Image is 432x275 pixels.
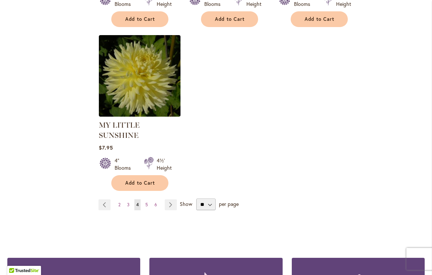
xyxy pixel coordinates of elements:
[5,249,26,270] iframe: Launch Accessibility Center
[118,202,120,207] span: 2
[136,202,139,207] span: 4
[145,202,148,207] span: 5
[201,11,258,27] button: Add to Cart
[125,16,155,22] span: Add to Cart
[116,199,122,210] a: 2
[125,180,155,186] span: Add to Cart
[99,35,180,117] img: MY LITTLE SUNSHINE
[157,157,172,172] div: 4½' Height
[125,199,131,210] a: 3
[219,200,239,207] span: per page
[291,11,348,27] button: Add to Cart
[144,199,150,210] a: 5
[99,111,180,118] a: MY LITTLE SUNSHINE
[111,11,168,27] button: Add to Cart
[99,121,139,140] a: MY LITTLE SUNSHINE
[154,202,157,207] span: 6
[127,202,130,207] span: 3
[180,200,192,207] span: Show
[305,16,335,22] span: Add to Cart
[215,16,245,22] span: Add to Cart
[153,199,159,210] a: 6
[115,157,135,172] div: 4" Blooms
[111,175,168,191] button: Add to Cart
[99,144,113,151] span: $7.95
